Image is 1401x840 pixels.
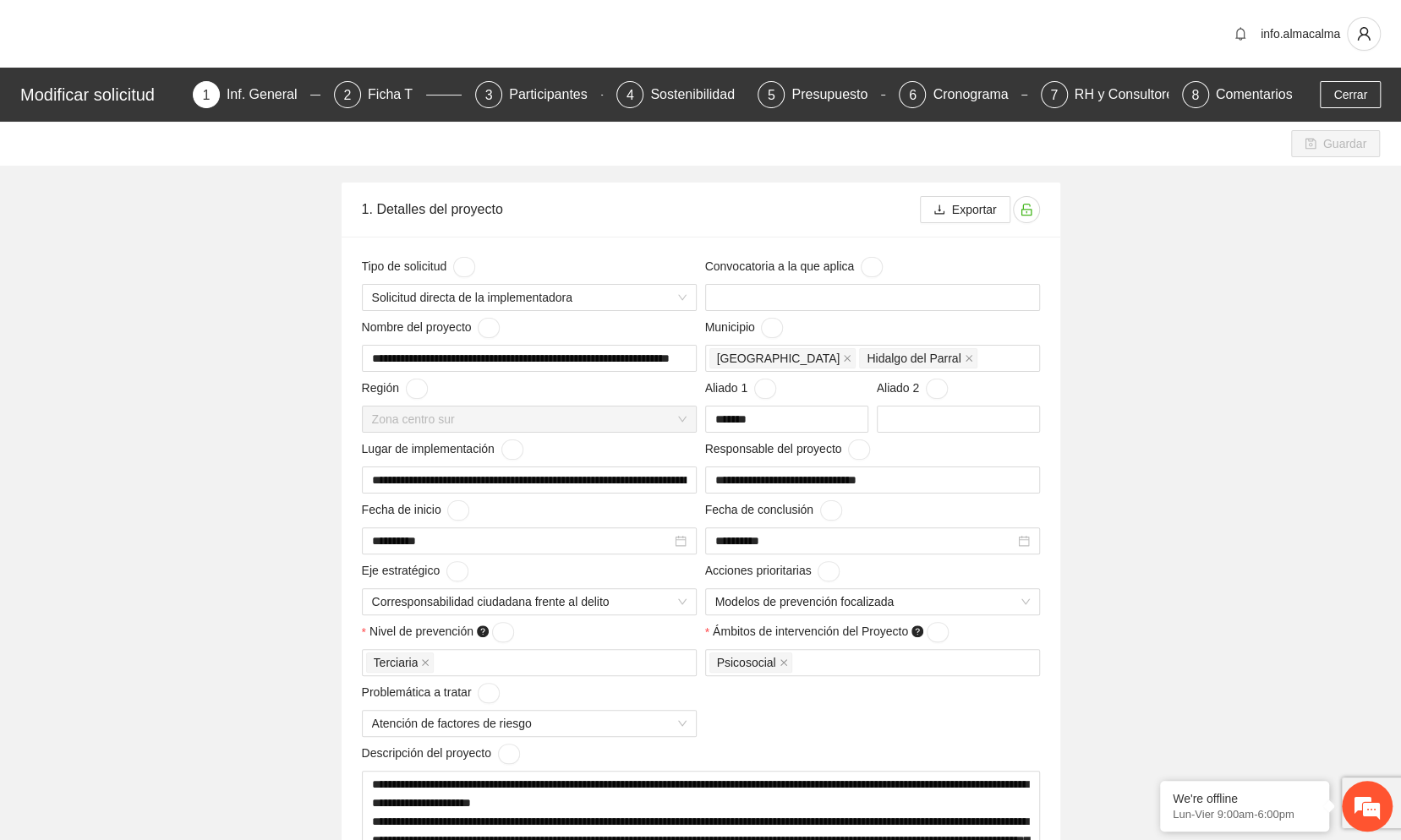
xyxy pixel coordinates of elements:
[372,711,687,736] span: Atención de factores de riesgo
[478,318,500,338] button: Nombre del proyecto
[362,683,501,703] span: Problemática a tratar
[713,622,949,642] span: Ámbitos de intervención del Proyecto
[820,500,842,521] button: Fecha de conclusión
[705,561,840,581] span: Acciones prioritarias
[859,348,977,368] span: Hidalgo del Parral
[867,349,960,368] span: Hidalgo del Parral
[1261,27,1340,41] span: info.almacalma
[227,81,311,108] div: Inf. General
[477,625,489,637] span: question-circle
[20,81,183,108] div: Modificar solicitud
[1182,81,1293,108] div: 8Comentarios
[933,81,1021,108] div: Cronograma
[705,318,784,338] span: Municipio
[366,652,435,673] span: Terciaria
[88,86,284,108] div: Dejar un mensaje
[768,88,775,102] span: 5
[362,439,523,460] span: Lugar de implementación
[362,744,520,764] span: Descripción del proyecto
[374,653,419,672] span: Terciaria
[369,622,514,642] span: Nivel de prevención
[372,406,687,432] span: Zona centro sur
[1075,81,1194,108] div: RH y Consultores
[952,200,997,219] span: Exportar
[1228,27,1253,41] span: bell
[498,744,520,764] button: Descripción del proyecto
[362,185,920,233] div: 1. Detalles del proyecto
[877,379,948,399] span: Aliado 2
[362,561,468,581] span: Eje estratégico
[1050,88,1058,102] span: 7
[843,354,851,363] span: close
[372,589,687,614] span: Corresponsabilidad ciudadana frente al delito
[1013,196,1040,223] button: unlock
[485,88,493,102] span: 3
[202,88,210,102] span: 1
[1173,792,1316,805] div: We're offline
[709,652,792,673] span: Psicosocial
[705,257,883,277] span: Convocatoria a la que aplica
[909,88,917,102] span: 6
[1216,81,1293,108] div: Comentarios
[492,622,514,642] button: Nivel de prevención question-circle
[717,653,776,672] span: Psicosocial
[344,88,352,102] span: 2
[509,81,601,108] div: Participantes
[911,625,923,637] span: question-circle
[475,81,603,108] div: 3Participantes
[1014,203,1039,216] span: unlock
[421,658,430,667] span: close
[446,561,468,581] button: Eje estratégico
[920,196,1010,223] button: downloadExportar
[1173,808,1316,821] p: Lun-Vier 9:00am-6:00pm
[705,439,871,460] span: Responsable del proyecto
[627,88,634,102] span: 4
[705,500,842,521] span: Fecha de conclusión
[758,81,885,108] div: 5Presupuesto
[761,318,783,338] button: Municipio
[965,354,973,363] span: close
[926,379,948,399] button: Aliado 2
[861,257,883,277] button: Convocatoria a la que aplica
[1227,20,1254,47] button: bell
[1191,88,1199,102] span: 8
[32,226,298,396] span: Estamos sin conexión. Déjenos un mensaje.
[478,683,500,703] button: Problemática a tratar
[848,439,870,460] button: Responsable del proyecto
[368,81,426,108] div: Ficha T
[252,521,307,543] em: Enviar
[362,257,475,277] span: Tipo de solicitud
[927,622,949,642] button: Ámbitos de intervención del Proyecto question-circle
[8,461,322,521] textarea: Escriba su mensaje aquí y haga clic en “Enviar”
[362,318,501,338] span: Nombre del proyecto
[715,589,1030,614] span: Modelos de prevención focalizada
[899,81,1026,108] div: 6Cronograma
[372,285,687,310] span: Solicitud directa de la implementadora
[650,81,748,108] div: Sostenibilidad
[447,500,469,521] button: Fecha de inicio
[1347,17,1381,51] button: user
[709,348,856,368] span: Chihuahua
[791,81,881,108] div: Presupuesto
[501,439,523,460] button: Lugar de implementación
[717,349,840,368] span: [GEOGRAPHIC_DATA]
[453,257,475,277] button: Tipo de solicitud
[1333,85,1367,104] span: Cerrar
[818,561,840,581] button: Acciones prioritarias
[362,500,470,521] span: Fecha de inicio
[754,379,776,399] button: Aliado 1
[362,379,428,399] span: Región
[705,379,776,399] span: Aliado 1
[1348,26,1380,41] span: user
[933,204,945,217] span: download
[277,8,318,49] div: Minimizar ventana de chat en vivo
[616,81,744,108] div: 4Sostenibilidad
[1291,130,1380,157] button: saveGuardar
[780,658,788,667] span: close
[1320,81,1381,108] button: Cerrar
[1041,81,1168,108] div: 7RH y Consultores
[334,81,462,108] div: 2Ficha T
[406,379,428,399] button: Región
[193,81,320,108] div: 1Inf. General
